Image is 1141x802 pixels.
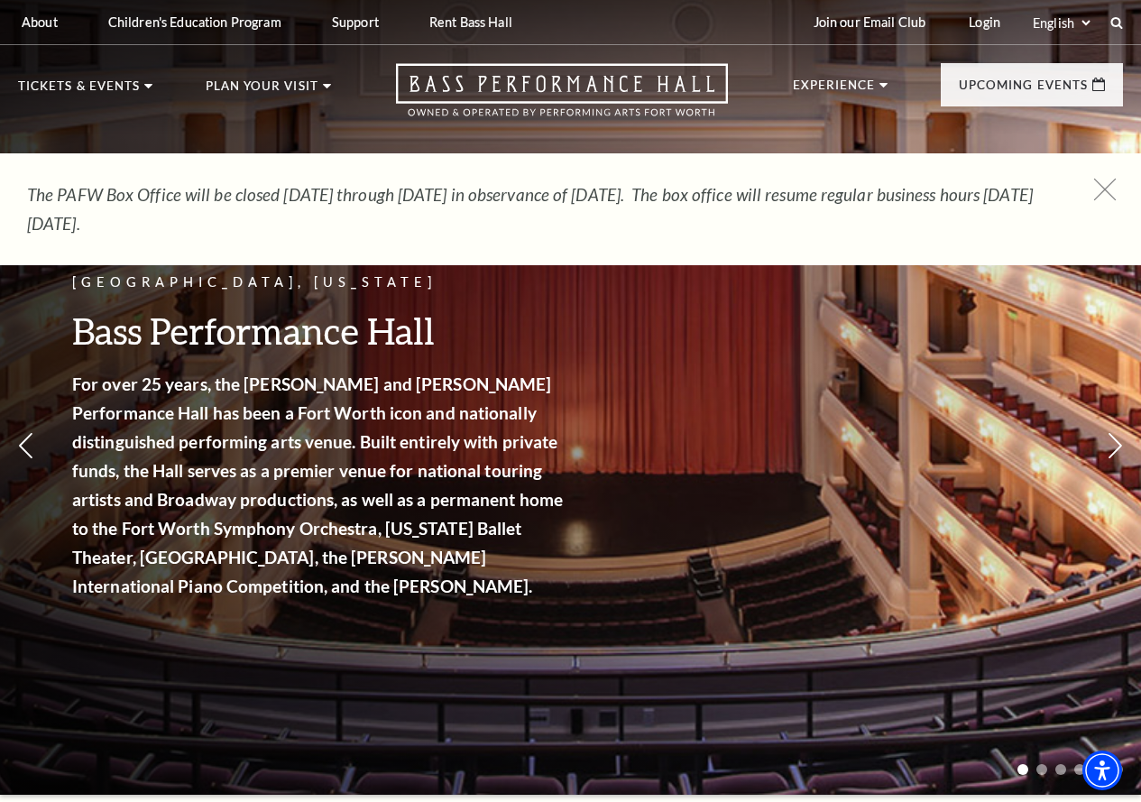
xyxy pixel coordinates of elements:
p: Tickets & Events [18,80,140,102]
p: Children's Education Program [108,14,281,30]
select: Select: [1029,14,1093,32]
strong: For over 25 years, the [PERSON_NAME] and [PERSON_NAME] Performance Hall has been a Fort Worth ico... [72,373,563,596]
p: Upcoming Events [959,79,1088,101]
p: Plan Your Visit [206,80,318,102]
a: Open this option [331,63,793,134]
h3: Bass Performance Hall [72,308,568,354]
p: Support [332,14,379,30]
p: About [22,14,58,30]
p: Rent Bass Hall [429,14,512,30]
p: Experience [793,79,876,101]
em: The PAFW Box Office will be closed [DATE] through [DATE] in observance of [DATE]. The box office ... [27,184,1033,234]
p: [GEOGRAPHIC_DATA], [US_STATE] [72,272,568,294]
div: Accessibility Menu [1082,751,1122,790]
